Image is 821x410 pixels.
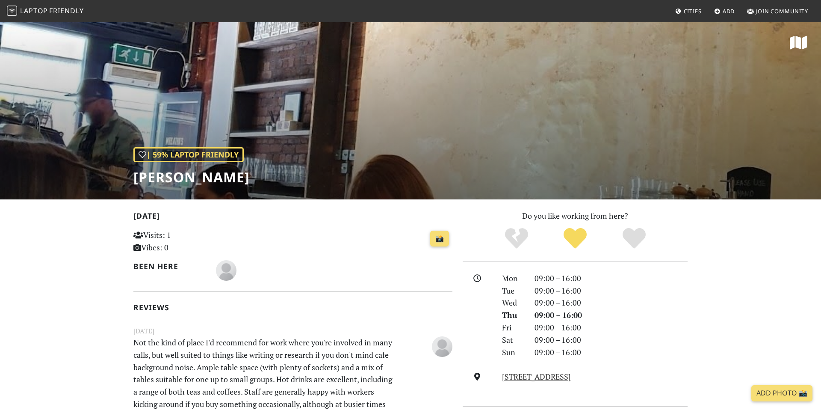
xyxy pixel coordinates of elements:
[529,272,693,285] div: 09:00 – 16:00
[529,346,693,359] div: 09:00 – 16:00
[20,6,48,15] span: Laptop
[497,346,529,359] div: Sun
[133,211,452,224] h2: [DATE]
[756,7,808,15] span: Join Community
[7,4,84,19] a: LaptopFriendly LaptopFriendly
[463,210,688,222] p: Do you like working from here?
[497,321,529,334] div: Fri
[133,303,452,312] h2: Reviews
[497,272,529,285] div: Mon
[497,285,529,297] div: Tue
[497,297,529,309] div: Wed
[529,297,693,309] div: 09:00 – 16:00
[133,147,244,162] div: | 59% Laptop Friendly
[684,7,702,15] span: Cities
[497,309,529,321] div: Thu
[49,6,83,15] span: Friendly
[711,3,738,19] a: Add
[133,169,250,185] h1: [PERSON_NAME]
[432,340,452,351] span: Nick Jackson
[751,385,812,401] a: Add Photo 📸
[529,334,693,346] div: 09:00 – 16:00
[529,285,693,297] div: 09:00 – 16:00
[216,260,236,281] img: blank-535327c66bd565773addf3077783bbfce4b00ec00e9fd257753287c682c7fa38.png
[432,336,452,357] img: blank-535327c66bd565773addf3077783bbfce4b00ec00e9fd257753287c682c7fa38.png
[430,231,449,247] a: 📸
[529,321,693,334] div: 09:00 – 16:00
[128,326,458,336] small: [DATE]
[7,6,17,16] img: LaptopFriendly
[133,229,233,254] p: Visits: 1 Vibes: 0
[502,371,571,382] a: [STREET_ADDRESS]
[744,3,812,19] a: Join Community
[497,334,529,346] div: Sat
[487,227,546,250] div: No
[133,262,206,271] h2: Been here
[216,264,236,275] span: Nick Jackson
[529,309,693,321] div: 09:00 – 16:00
[605,227,664,250] div: Definitely!
[723,7,735,15] span: Add
[546,227,605,250] div: Yes
[672,3,705,19] a: Cities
